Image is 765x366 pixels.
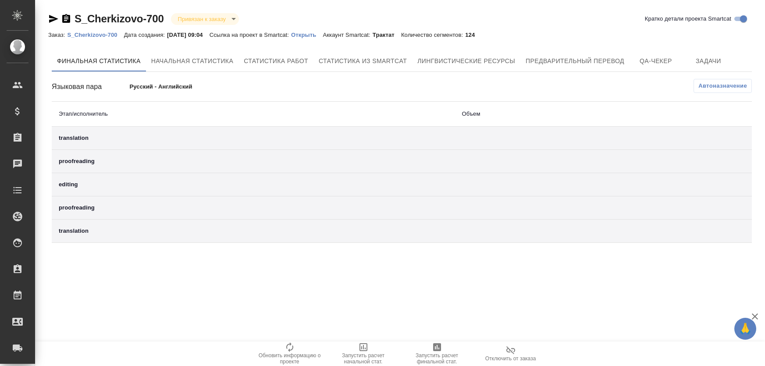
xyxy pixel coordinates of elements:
[645,14,731,23] span: Кратко детали проекта Smartcat
[59,203,448,212] div: proofreading
[59,134,448,142] div: translation
[319,56,407,67] span: Статистика из Smartcat
[323,32,372,38] p: Аккаунт Smartcat:
[59,227,448,235] div: translation
[175,15,228,23] button: Привязан к заказу
[465,32,481,38] p: 124
[59,157,448,166] div: proofreading
[635,56,677,67] span: QA-чекер
[61,14,71,24] button: Скопировать ссылку
[687,56,729,67] span: Задачи
[59,180,448,189] div: editing
[48,14,59,24] button: Скопировать ссылку для ЯМессенджера
[291,31,323,38] a: Открыть
[210,32,291,38] p: Ссылка на проект в Smartcat:
[129,82,285,91] p: Русский - Английский
[455,102,662,127] th: Объем
[244,56,308,67] span: Статистика работ
[291,32,323,38] p: Открыть
[698,82,747,90] span: Автоназначение
[57,56,141,67] span: Финальная статистика
[401,32,465,38] p: Количество сегментов:
[167,32,210,38] p: [DATE] 09:04
[67,32,124,38] p: S_Cherkizovo-700
[52,82,129,92] div: Языковая пара
[67,31,124,38] a: S_Cherkizovo-700
[48,32,67,38] p: Заказ:
[738,320,753,338] span: 🙏
[171,13,239,25] div: Привязан к заказу
[526,56,624,67] span: Предварительный перевод
[75,13,164,25] a: S_Cherkizovo-700
[52,102,455,127] th: Этап/исполнитель
[151,56,234,67] span: Начальная статистика
[373,32,401,38] p: Трактат
[694,79,752,93] button: Автоназначение
[417,56,515,67] span: Лингвистические ресурсы
[734,318,756,340] button: 🙏
[124,32,167,38] p: Дата создания:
